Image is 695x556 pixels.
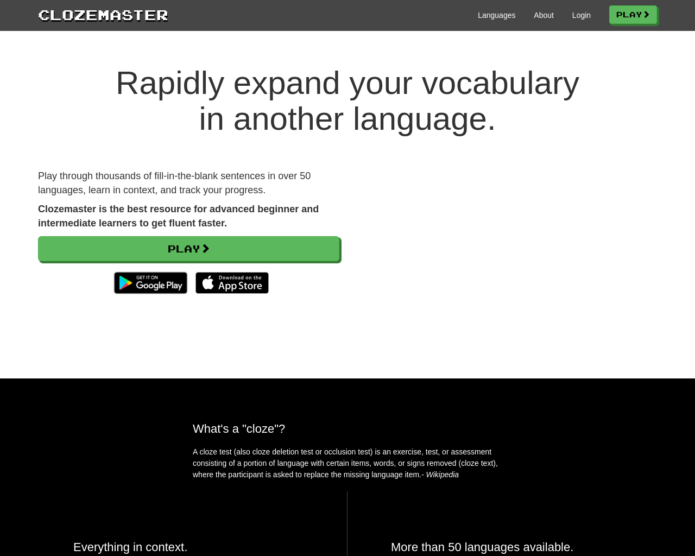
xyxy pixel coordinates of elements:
strong: Clozemaster is the best resource for advanced beginner and intermediate learners to get fluent fa... [38,204,319,229]
h2: What's a "cloze"? [193,422,502,435]
p: Play through thousands of fill-in-the-blank sentences in over 50 languages, learn in context, and... [38,169,339,197]
h2: Everything in context. [73,540,304,554]
a: Languages [478,10,515,21]
a: Play [609,5,657,24]
em: - Wikipedia [421,470,459,479]
p: A cloze test (also cloze deletion test or occlusion test) is an exercise, test, or assessment con... [193,446,502,481]
a: About [534,10,554,21]
a: Clozemaster [38,4,168,24]
h2: More than 50 languages available. [391,540,622,554]
a: Play [38,236,339,261]
img: Get it on Google Play [109,267,193,299]
a: Login [572,10,591,21]
img: Download_on_the_App_Store_Badge_US-UK_135x40-25178aeef6eb6b83b96f5f2d004eda3bffbb37122de64afbaef7... [195,272,269,294]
